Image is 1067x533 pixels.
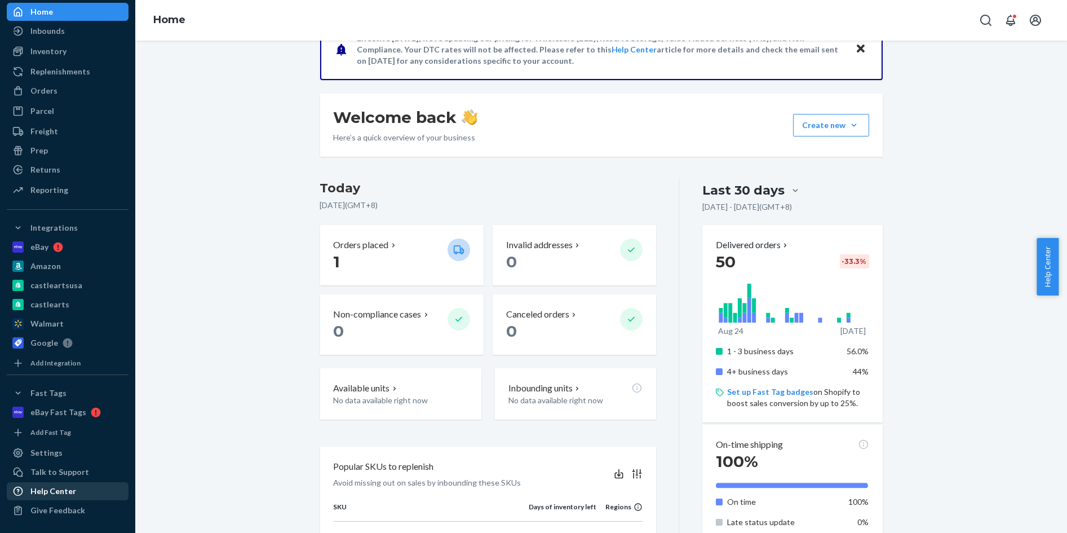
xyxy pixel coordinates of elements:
a: Google [7,334,129,352]
div: Returns [30,164,60,175]
a: Home [7,3,129,21]
p: [DATE] ( GMT+8 ) [320,200,657,211]
div: Add Fast Tag [30,428,71,437]
a: Talk to Support [7,463,129,481]
a: Home [153,14,185,26]
button: Close [853,41,868,58]
span: 1 [334,252,340,271]
a: eBay Fast Tags [7,403,129,421]
a: Orders [7,82,129,100]
div: Integrations [30,222,78,234]
p: Non-compliance cases [334,308,422,321]
a: Returns [7,161,129,179]
p: Popular SKUs to replenish [334,460,434,473]
p: 1 - 3 business days [727,346,838,357]
p: No data available right now [334,395,468,406]
a: Add Integration [7,356,129,370]
p: [DATE] - [DATE] ( GMT+8 ) [702,201,792,213]
span: 0% [858,517,869,527]
div: Prep [30,145,48,156]
div: Settings [30,447,63,459]
div: Inventory [30,46,67,57]
p: No data available right now [508,395,643,406]
div: Fast Tags [30,387,67,399]
a: Help Center [612,45,657,54]
p: Avoid missing out on sales by inbounding these SKUs [334,477,521,488]
button: Inbounding unitsNo data available right now [495,368,656,420]
div: Reporting [30,184,68,196]
div: Walmart [30,318,64,329]
span: 56.0% [847,346,869,356]
div: castlearts [30,299,69,310]
div: Replenishments [30,66,90,77]
a: Walmart [7,315,129,333]
p: Inbounding units [508,382,573,395]
button: Give Feedback [7,501,129,519]
p: Canceled orders [506,308,569,321]
button: Open account menu [1024,9,1047,32]
a: eBay [7,238,129,256]
p: Available units [334,382,390,395]
div: Add Integration [30,358,81,368]
div: Orders [30,85,57,96]
button: Delivered orders [716,239,790,252]
h3: Today [320,179,657,197]
a: castlearts [7,296,129,314]
div: castleartsusa [30,280,82,291]
div: eBay [30,241,48,253]
p: On-time shipping [716,438,783,451]
ol: breadcrumbs [144,4,194,37]
button: Help Center [1037,238,1059,296]
th: SKU [334,502,529,521]
a: Inbounds [7,22,129,40]
div: eBay Fast Tags [30,407,86,418]
div: Google [30,337,58,349]
th: Days of inventory left [529,502,596,521]
a: Freight [7,122,129,140]
p: Effective [DATE], we're updating our pricing for Wholesale (B2B), Reserve Storage, Value-Added Se... [357,33,844,67]
button: Canceled orders 0 [493,294,656,355]
a: Settings [7,444,129,462]
button: Integrations [7,219,129,237]
p: On time [727,496,838,508]
p: Here’s a quick overview of your business [334,132,477,143]
button: Fast Tags [7,384,129,402]
div: Give Feedback [30,505,85,516]
div: Home [30,6,53,17]
p: Invalid addresses [506,239,573,252]
button: Available unitsNo data available right now [320,368,481,420]
h1: Welcome back [334,107,477,127]
span: 50 [716,252,736,271]
div: Amazon [30,261,61,272]
span: 100% [716,452,758,471]
a: Reporting [7,181,129,199]
p: Late status update [727,517,838,528]
button: Non-compliance cases 0 [320,294,484,355]
div: Freight [30,126,58,137]
button: Open notifications [999,9,1022,32]
a: Parcel [7,102,129,120]
span: 0 [334,321,344,341]
a: Help Center [7,482,129,500]
a: Add Fast Tag [7,426,129,439]
a: Amazon [7,257,129,275]
div: Inbounds [30,25,65,37]
p: Orders placed [334,239,389,252]
div: -33.3 % [840,254,869,268]
p: 4+ business days [727,366,838,377]
a: Set up Fast Tag badges [727,387,813,397]
div: Talk to Support [30,466,89,478]
p: on Shopify to boost sales conversion by up to 25%. [727,386,869,409]
a: Replenishments [7,63,129,81]
img: hand-wave emoji [462,109,477,125]
a: castleartsusa [7,276,129,294]
button: Open Search Box [975,9,997,32]
p: Aug 24 [718,325,743,337]
span: 100% [849,497,869,506]
a: Inventory [7,42,129,60]
p: [DATE] [840,325,866,337]
button: Invalid addresses 0 [493,225,656,285]
div: Regions [596,502,643,512]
